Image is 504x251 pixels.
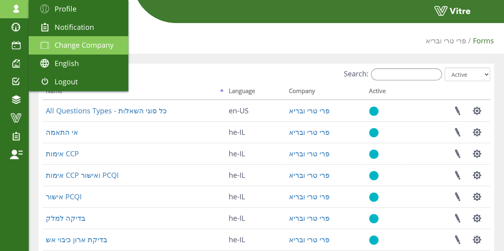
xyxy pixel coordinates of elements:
td: he-IL [226,164,286,186]
img: yes [369,106,378,116]
td: he-IL [226,186,286,207]
td: he-IL [226,207,286,229]
a: פרי טרי ובריא [289,106,329,115]
a: אישור PCQI [46,192,82,201]
a: All Questions Types - כל סוגי השאלות [46,106,167,115]
a: פרי טרי ובריא [289,192,329,201]
a: פרי טרי ובריא [289,213,329,223]
li: Forms [466,36,494,46]
input: Search: [371,68,442,80]
img: yes [369,214,378,224]
a: Change Company [29,36,128,54]
span: Notification [55,22,94,32]
a: בדיקה למלק [46,213,85,223]
th: Company [286,85,366,100]
a: אי התאמה [46,127,78,137]
img: yes [369,171,378,181]
th: Language [226,85,286,100]
a: English [29,54,128,73]
img: yes [369,192,378,202]
img: yes [369,235,378,245]
th: Active [366,85,408,100]
th: Name: activate to sort column descending [43,85,226,100]
span: Change Company [55,40,114,50]
span: English [55,58,79,68]
a: אימות CCP ואישור PCQI [46,170,119,180]
img: yes [369,128,378,138]
a: Notification [29,18,128,37]
a: פרי טרי ובריא [289,170,329,180]
a: פרי טרי ובריא [289,127,329,137]
span: Profile [55,4,76,14]
a: Logout [29,73,128,91]
a: פרי טרי ובריא [426,36,466,45]
a: בדיקת ארון כיבוי אש [46,235,107,244]
label: Search: [344,68,442,80]
a: אימות CCP [46,149,79,158]
span: Logout [55,77,78,86]
td: he-IL [226,121,286,143]
img: yes [369,149,378,159]
a: פרי טרי ובריא [289,149,329,158]
td: en-US [226,100,286,121]
td: he-IL [226,229,286,250]
td: he-IL [226,143,286,164]
a: פרי טרי ובריא [289,235,329,244]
